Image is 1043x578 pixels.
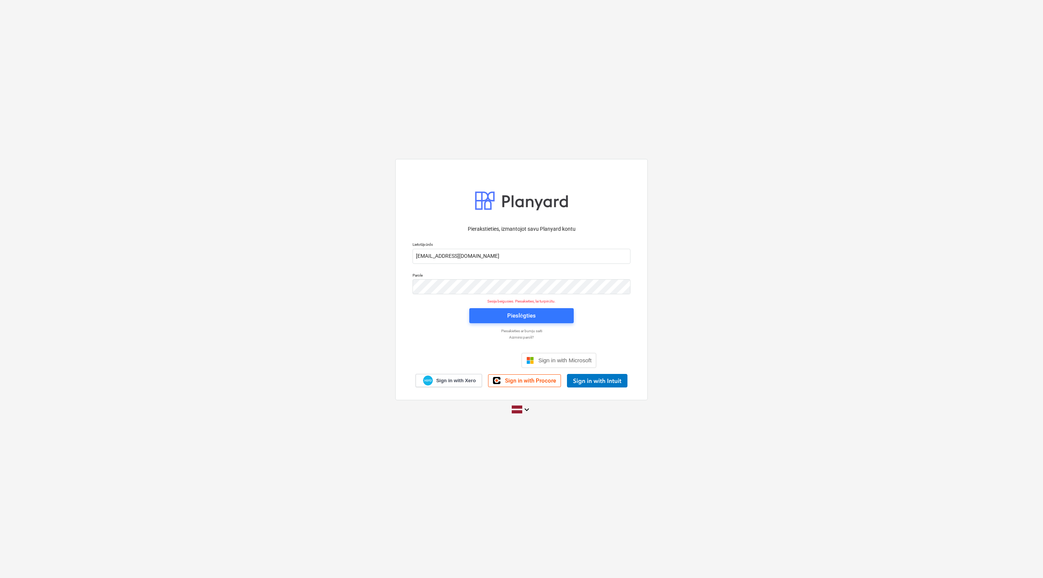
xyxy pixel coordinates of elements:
p: Lietotājvārds [413,242,630,248]
iframe: Chat Widget [1005,542,1043,578]
button: Pieslēgties [469,308,574,323]
img: Microsoft logo [526,357,534,364]
span: Sign in with Xero [436,377,476,384]
input: Lietotājvārds [413,249,630,264]
a: Aizmirsi paroli? [409,335,634,340]
p: Sesija beigusies. Piesakieties, lai turpinātu. [408,299,635,304]
i: keyboard_arrow_down [522,405,531,414]
iframe: Sign in with Google Button [443,352,519,369]
div: Pieslēgties [507,311,536,321]
span: Sign in with Microsoft [538,357,592,363]
a: Piesakieties ar burvju saiti [409,328,634,333]
img: Xero logo [423,375,433,386]
a: Sign in with Procore [488,374,561,387]
p: Pierakstieties, izmantojot savu Planyard kontu [413,225,630,233]
span: Sign in with Procore [505,377,556,384]
p: Parole [413,273,630,279]
a: Sign in with Xero [416,374,482,387]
